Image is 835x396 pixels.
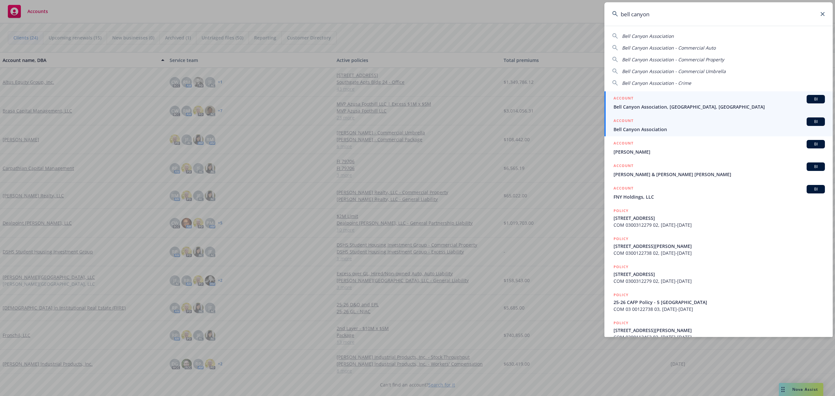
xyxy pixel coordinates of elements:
[604,91,833,114] a: ACCOUNTBIBell Canyon Association, [GEOGRAPHIC_DATA], [GEOGRAPHIC_DATA]
[622,80,691,86] span: Bell Canyon Association - Crime
[614,264,629,270] h5: POLICY
[809,186,822,192] span: BI
[614,306,825,312] span: COM 03 00122738 03, [DATE]-[DATE]
[614,193,825,200] span: FNY Holdings, LLC
[614,327,825,334] span: [STREET_ADDRESS][PERSON_NAME]
[809,119,822,125] span: BI
[604,114,833,136] a: ACCOUNTBIBell Canyon Association
[614,140,633,148] h5: ACCOUNT
[614,299,825,306] span: 25-26 CAFP Policy - 5 [GEOGRAPHIC_DATA]
[614,207,629,214] h5: POLICY
[614,250,825,256] span: COM 0300122738 02, [DATE]-[DATE]
[614,171,825,178] span: [PERSON_NAME] & [PERSON_NAME] [PERSON_NAME]
[614,271,825,278] span: [STREET_ADDRESS]
[614,292,629,298] h5: POLICY
[604,316,833,344] a: POLICY[STREET_ADDRESS][PERSON_NAME]COM 0300112463 02, [DATE]-[DATE]
[614,117,633,125] h5: ACCOUNT
[604,136,833,159] a: ACCOUNTBI[PERSON_NAME]
[809,164,822,170] span: BI
[622,33,674,39] span: Bell Canyon Association
[614,334,825,341] span: COM 0300112463 02, [DATE]-[DATE]
[604,260,833,288] a: POLICY[STREET_ADDRESS]COM 0300312279 02, [DATE]-[DATE]
[622,68,726,74] span: Bell Canyon Association - Commercial Umbrella
[809,96,822,102] span: BI
[604,2,833,26] input: Search...
[614,148,825,155] span: [PERSON_NAME]
[604,204,833,232] a: POLICY[STREET_ADDRESS]COM 0300312279 02, [DATE]-[DATE]
[614,185,633,193] h5: ACCOUNT
[809,141,822,147] span: BI
[614,278,825,284] span: COM 0300312279 02, [DATE]-[DATE]
[614,236,629,242] h5: POLICY
[614,95,633,103] h5: ACCOUNT
[622,56,724,63] span: Bell Canyon Association - Commercial Property
[614,320,629,326] h5: POLICY
[604,288,833,316] a: POLICY25-26 CAFP Policy - 5 [GEOGRAPHIC_DATA]COM 03 00122738 03, [DATE]-[DATE]
[614,103,825,110] span: Bell Canyon Association, [GEOGRAPHIC_DATA], [GEOGRAPHIC_DATA]
[622,45,716,51] span: Bell Canyon Association - Commercial Auto
[614,126,825,133] span: Bell Canyon Association
[614,243,825,250] span: [STREET_ADDRESS][PERSON_NAME]
[614,221,825,228] span: COM 0300312279 02, [DATE]-[DATE]
[604,159,833,181] a: ACCOUNTBI[PERSON_NAME] & [PERSON_NAME] [PERSON_NAME]
[614,215,825,221] span: [STREET_ADDRESS]
[604,232,833,260] a: POLICY[STREET_ADDRESS][PERSON_NAME]COM 0300122738 02, [DATE]-[DATE]
[614,162,633,170] h5: ACCOUNT
[604,181,833,204] a: ACCOUNTBIFNY Holdings, LLC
